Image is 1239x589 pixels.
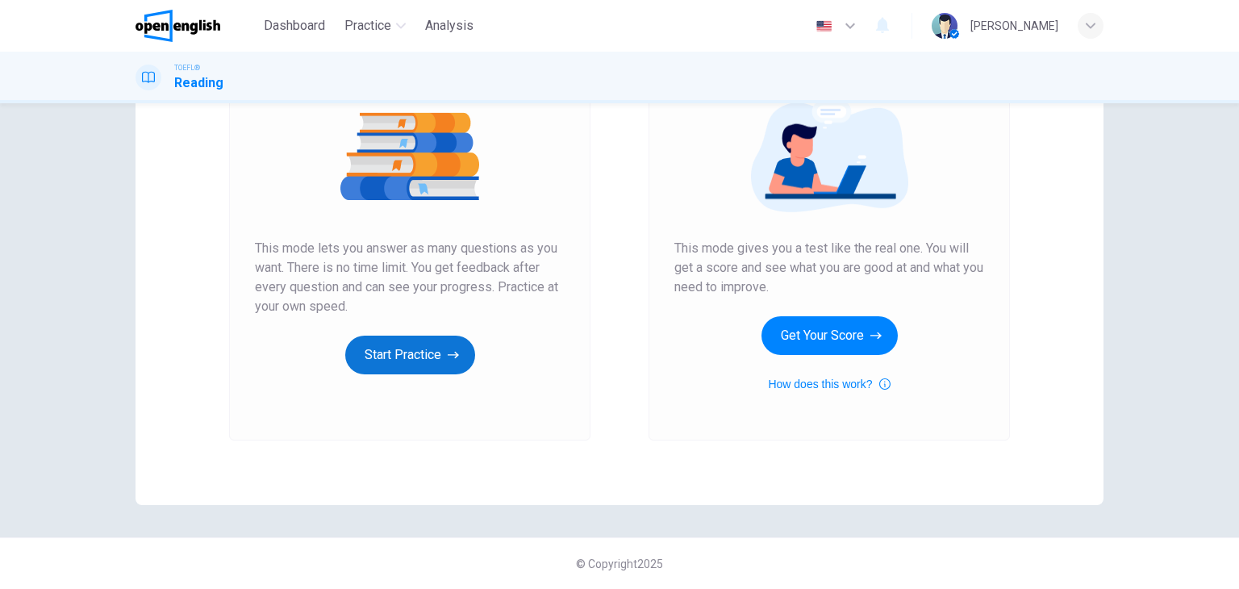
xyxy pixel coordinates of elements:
[338,11,412,40] button: Practice
[932,13,957,39] img: Profile picture
[257,11,332,40] button: Dashboard
[255,239,565,316] span: This mode lets you answer as many questions as you want. There is no time limit. You get feedback...
[264,16,325,36] span: Dashboard
[761,316,898,355] button: Get Your Score
[814,20,834,32] img: en
[174,73,223,93] h1: Reading
[970,16,1058,36] div: [PERSON_NAME]
[425,16,473,36] span: Analysis
[136,10,220,42] img: OpenEnglish logo
[576,558,663,570] span: © Copyright 2025
[174,62,200,73] span: TOEFL®
[768,374,890,394] button: How does this work?
[674,239,984,297] span: This mode gives you a test like the real one. You will get a score and see what you are good at a...
[344,16,391,36] span: Practice
[136,10,257,42] a: OpenEnglish logo
[345,336,475,374] button: Start Practice
[419,11,480,40] button: Analysis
